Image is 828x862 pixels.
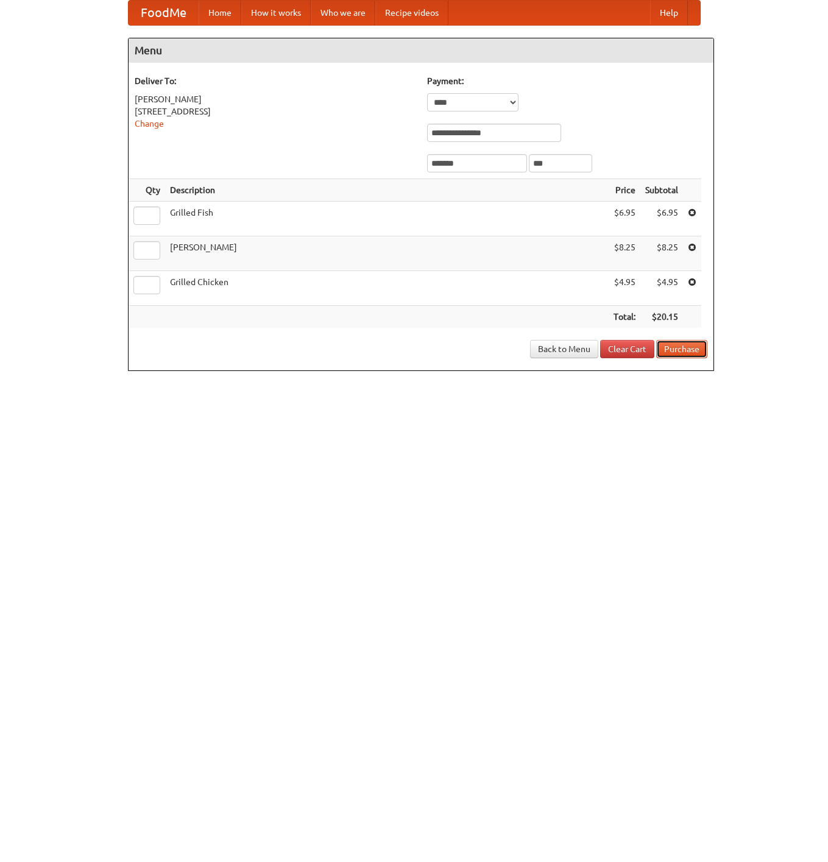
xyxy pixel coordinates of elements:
[129,179,165,202] th: Qty
[129,1,199,25] a: FoodMe
[530,340,598,358] a: Back to Menu
[375,1,448,25] a: Recipe videos
[135,119,164,129] a: Change
[640,271,683,306] td: $4.95
[165,236,609,271] td: [PERSON_NAME]
[640,179,683,202] th: Subtotal
[609,271,640,306] td: $4.95
[165,271,609,306] td: Grilled Chicken
[609,236,640,271] td: $8.25
[165,202,609,236] td: Grilled Fish
[129,38,713,63] h4: Menu
[135,75,415,87] h5: Deliver To:
[640,202,683,236] td: $6.95
[311,1,375,25] a: Who we are
[650,1,688,25] a: Help
[135,105,415,118] div: [STREET_ADDRESS]
[135,93,415,105] div: [PERSON_NAME]
[165,179,609,202] th: Description
[609,202,640,236] td: $6.95
[609,306,640,328] th: Total:
[656,340,707,358] button: Purchase
[199,1,241,25] a: Home
[427,75,707,87] h5: Payment:
[609,179,640,202] th: Price
[640,236,683,271] td: $8.25
[241,1,311,25] a: How it works
[640,306,683,328] th: $20.15
[600,340,654,358] a: Clear Cart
